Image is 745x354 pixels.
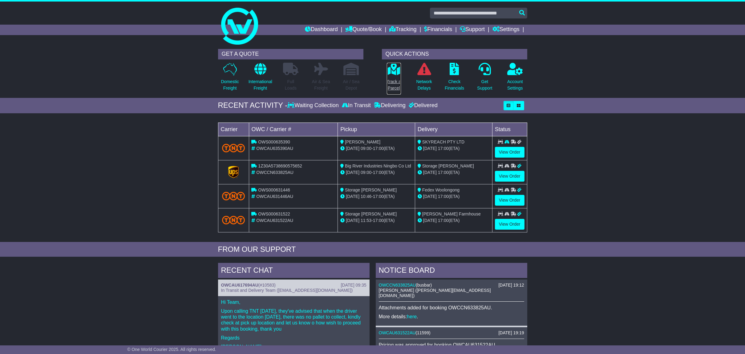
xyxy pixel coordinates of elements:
[379,283,416,288] a: OWCCN633825AU
[424,25,452,35] a: Financials
[256,146,293,151] span: OWCAU635390AU
[418,145,490,152] div: (ETA)
[338,123,415,136] td: Pickup
[498,330,524,336] div: [DATE] 19:19
[507,78,523,91] p: Account Settings
[340,193,412,200] div: - (ETA)
[127,347,216,352] span: © One World Courier 2025. All rights reserved.
[416,62,432,95] a: NetworkDelays
[283,78,298,91] p: Full Loads
[346,218,359,223] span: [DATE]
[312,78,330,91] p: Air & Sea Freight
[422,139,464,144] span: SKYREACH PTY LTD
[373,146,384,151] span: 17:00
[423,218,437,223] span: [DATE]
[361,194,371,199] span: 10:46
[340,145,412,152] div: - (ETA)
[340,169,412,176] div: - (ETA)
[305,25,338,35] a: Dashboard
[340,217,412,224] div: - (ETA)
[379,283,524,288] div: ( )
[249,123,338,136] td: OWC / Carrier #
[417,283,431,288] span: busbar
[422,187,460,192] span: Fedex Woolongong
[382,49,527,59] div: QUICK ACTIONS
[345,139,380,144] span: [PERSON_NAME]
[221,288,353,293] span: In Transit and Delivery Team ([EMAIL_ADDRESS][DOMAIN_NAME])
[422,211,481,216] span: [PERSON_NAME] Farmhouse
[387,78,401,91] p: Track a Parcel
[361,170,371,175] span: 09:00
[228,166,239,178] img: GetCarrierServiceLogo
[373,170,384,175] span: 17:00
[379,288,491,298] span: [PERSON_NAME] ([PERSON_NAME][EMAIL_ADDRESS][DOMAIN_NAME])
[221,283,258,288] a: OWCAU617694AU
[438,194,449,199] span: 17:00
[345,187,397,192] span: Storage [PERSON_NAME]
[343,78,360,91] p: Air / Sea Depot
[346,146,359,151] span: [DATE]
[346,194,359,199] span: [DATE]
[379,305,524,311] p: Attachments added for booking OWCCN633825AU.
[221,299,366,305] p: Hi Team,
[258,163,302,168] span: 1Z30A5738690575652
[372,102,407,109] div: Delivering
[346,170,359,175] span: [DATE]
[287,102,340,109] div: Waiting Collection
[256,194,293,199] span: OWCAU631446AU
[218,101,288,110] div: RECENT ACTIVITY -
[256,170,294,175] span: OWCCN633825AU
[498,283,524,288] div: [DATE] 19:12
[438,146,449,151] span: 17:00
[387,62,401,95] a: Track aParcel
[407,102,438,109] div: Delivered
[379,330,416,335] a: OWCAU631522AU
[495,171,524,182] a: View Order
[423,170,437,175] span: [DATE]
[438,170,449,175] span: 17:00
[495,195,524,206] a: View Order
[379,314,524,320] p: More details: .
[361,146,371,151] span: 09:00
[407,314,417,319] a: here
[416,78,432,91] p: Network Delays
[341,283,366,288] div: [DATE] 09:35
[218,123,249,136] td: Carrier
[507,62,523,95] a: AccountSettings
[477,62,492,95] a: GetSupport
[256,218,293,223] span: OWCAU631522AU
[418,169,490,176] div: (ETA)
[258,211,290,216] span: OWS000631522
[260,283,274,288] span: #10583
[423,146,437,151] span: [DATE]
[418,217,490,224] div: (ETA)
[218,245,527,254] div: FROM OUR SUPPORT
[492,25,520,35] a: Settings
[221,283,366,288] div: ( )
[379,342,524,348] p: Pricing was approved for booking OWCAU631522AU.
[345,25,382,35] a: Quote/Book
[248,62,273,95] a: InternationalFreight
[221,344,366,350] p: [PERSON_NAME]
[415,123,492,136] td: Delivery
[373,218,384,223] span: 17:00
[379,330,524,336] div: ( )
[373,194,384,199] span: 17:00
[258,139,290,144] span: OWS000635390
[340,102,372,109] div: In Transit
[460,25,485,35] a: Support
[422,163,474,168] span: Storage [PERSON_NAME]
[345,163,411,168] span: Big River Industries Ningbo Co Ltd
[249,78,272,91] p: International Freight
[389,25,416,35] a: Tracking
[495,219,524,230] a: View Order
[221,335,366,341] p: Regards
[222,216,245,224] img: TNT_Domestic.png
[444,62,464,95] a: CheckFinancials
[495,147,524,158] a: View Order
[418,193,490,200] div: (ETA)
[376,263,527,280] div: NOTICE BOARD
[222,192,245,200] img: TNT_Domestic.png
[423,194,437,199] span: [DATE]
[258,187,290,192] span: OWS000631446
